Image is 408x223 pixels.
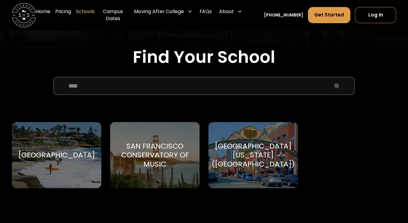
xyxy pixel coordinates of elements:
a: Home [36,3,50,27]
a: Go to selected school [110,122,199,188]
a: Schools [76,3,95,27]
div: About [217,3,244,20]
a: Campus Dates [99,3,127,27]
a: [PHONE_NUMBER] [264,12,303,18]
h2: Find Your School [12,47,396,67]
a: FAQs [200,3,212,27]
div: Moving After College [132,3,195,20]
a: Go to selected school [208,122,298,188]
div: San Francisco Conservatory of Music [117,142,192,169]
a: Pricing [55,3,71,27]
a: home [12,3,36,27]
a: Go to selected school [12,122,101,188]
a: Get Started [308,7,350,23]
img: Storage Scholars main logo [12,3,36,27]
a: Log In [355,7,396,23]
div: Moving After College [134,8,184,15]
form: School Select Form [12,77,396,202]
div: [GEOGRAPHIC_DATA] [18,150,95,160]
div: [GEOGRAPHIC_DATA][US_STATE] ([GEOGRAPHIC_DATA]) [211,142,295,169]
div: About [219,8,234,15]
